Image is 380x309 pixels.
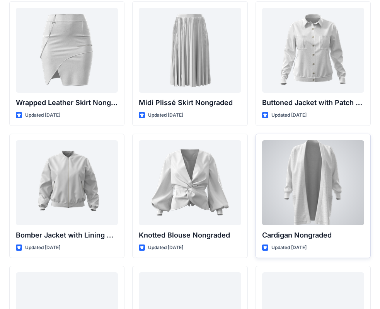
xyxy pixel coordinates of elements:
a: Knotted Blouse Nongraded [139,140,241,225]
p: Buttoned Jacket with Patch Pockets Nongraded [262,97,364,108]
a: Cardigan Nongraded [262,140,364,225]
a: Buttoned Jacket with Patch Pockets Nongraded [262,8,364,93]
a: Bomber Jacket with Lining Nongraded [16,140,118,225]
p: Cardigan Nongraded [262,230,364,241]
p: Updated [DATE] [271,111,307,119]
p: Updated [DATE] [148,111,183,119]
p: Updated [DATE] [148,244,183,252]
a: Midi Plissé Skirt Nongraded [139,8,241,93]
p: Knotted Blouse Nongraded [139,230,241,241]
p: Updated [DATE] [25,244,60,252]
p: Updated [DATE] [25,111,60,119]
p: Bomber Jacket with Lining Nongraded [16,230,118,241]
a: Wrapped Leather Skirt Nongraded [16,8,118,93]
p: Wrapped Leather Skirt Nongraded [16,97,118,108]
p: Updated [DATE] [271,244,307,252]
p: Midi Plissé Skirt Nongraded [139,97,241,108]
